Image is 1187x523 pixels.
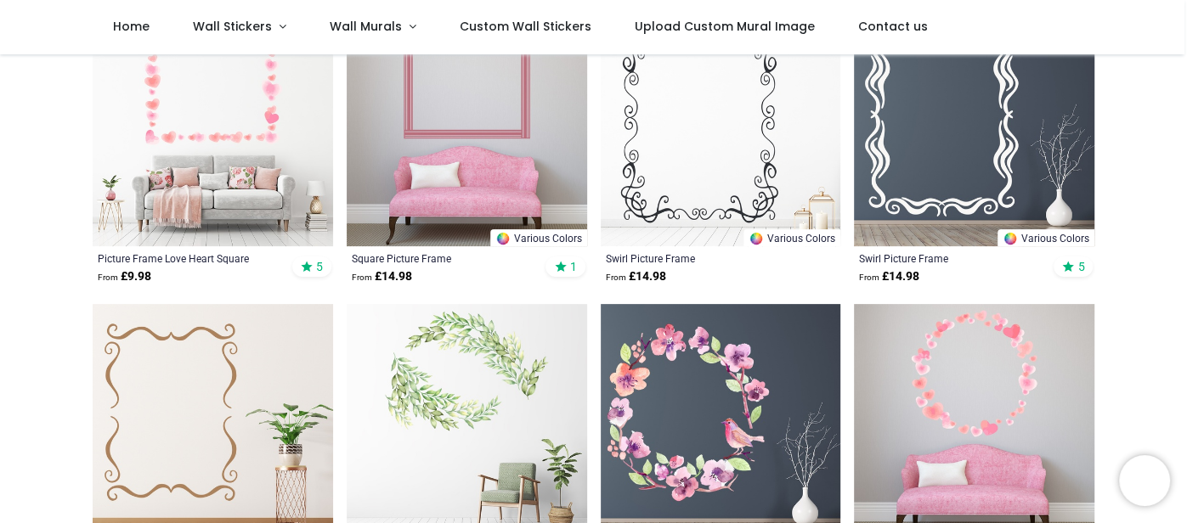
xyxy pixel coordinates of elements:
[858,18,928,35] span: Contact us
[98,273,118,282] span: From
[460,18,591,35] span: Custom Wall Stickers
[606,273,626,282] span: From
[854,6,1094,246] img: Swirl Picture Frame Wall Sticker - Mod8
[193,18,272,35] span: Wall Stickers
[601,6,841,246] img: Swirl Picture Frame Wall Sticker - Mod9
[352,251,536,265] a: Square Picture Frame
[352,268,412,285] strong: £ 14.98
[347,6,587,246] img: Square Picture Frame Wall Sticker
[743,229,840,246] a: Various Colors
[316,259,323,274] span: 5
[859,268,919,285] strong: £ 14.98
[749,231,764,246] img: Color Wheel
[606,251,790,265] a: Swirl Picture Frame
[352,273,372,282] span: From
[330,18,402,35] span: Wall Murals
[490,229,587,246] a: Various Colors
[859,251,1043,265] a: Swirl Picture Frame
[998,229,1094,246] a: Various Colors
[570,259,577,274] span: 1
[113,18,150,35] span: Home
[495,231,511,246] img: Color Wheel
[1003,231,1018,246] img: Color Wheel
[1119,455,1170,506] iframe: Brevo live chat
[859,273,879,282] span: From
[93,6,333,246] img: Picture Frame Love Heart Square Wall Sticker
[635,18,815,35] span: Upload Custom Mural Image
[606,268,666,285] strong: £ 14.98
[98,268,151,285] strong: £ 9.98
[98,251,282,265] a: Picture Frame Love Heart Square
[1077,259,1084,274] span: 5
